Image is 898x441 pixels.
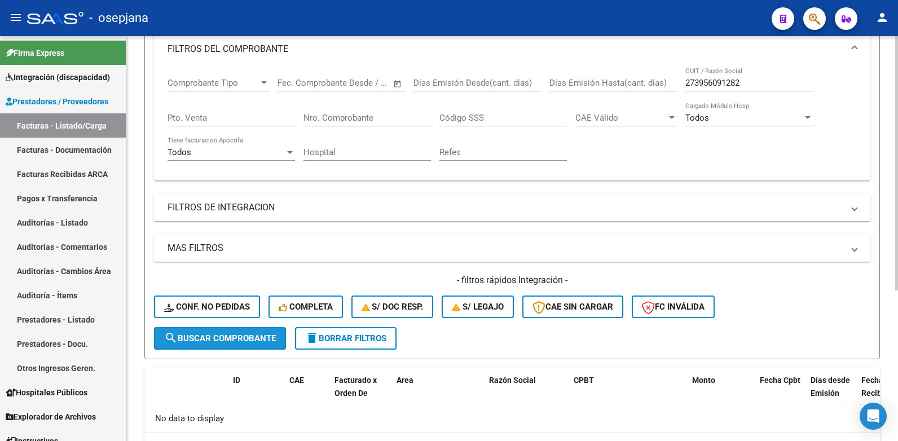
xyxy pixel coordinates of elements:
[522,296,623,318] button: CAE SIN CARGAR
[89,6,148,30] span: - osepjana
[685,113,709,123] span: Todos
[442,296,514,318] button: S/ legajo
[154,194,870,221] mat-expansion-panel-header: FILTROS DE INTEGRACION
[9,11,23,24] mat-icon: menu
[760,376,800,385] span: Fecha Cpbt
[692,376,715,385] span: Monto
[875,11,889,24] mat-icon: person
[391,77,404,90] button: Open calendar
[154,31,870,67] mat-expansion-panel-header: FILTROS DEL COMPROBANTE
[6,386,87,399] span: Hospitales Públicos
[861,376,893,398] span: Fecha Recibido
[268,296,343,318] button: Completa
[574,376,594,385] span: CPBT
[632,296,715,318] button: FC Inválida
[806,368,857,418] datatable-header-cell: Días desde Emisión
[285,368,330,418] datatable-header-cell: CAE
[168,242,843,254] mat-panel-title: MAS FILTROS
[330,368,392,418] datatable-header-cell: Facturado x Orden De
[168,201,843,214] mat-panel-title: FILTROS DE INTEGRACION
[569,368,688,418] datatable-header-cell: CPBT
[154,274,870,286] h4: - filtros rápidos Integración -
[278,78,314,88] input: Start date
[144,404,880,433] div: No data to display
[154,296,260,318] button: Conf. no pedidas
[324,78,379,88] input: End date
[485,368,569,418] datatable-header-cell: Razón Social
[168,78,259,88] span: Comprobante Tipo
[6,71,110,83] span: Integración (discapacidad)
[168,147,191,157] span: Todos
[164,333,276,343] span: Buscar Comprobante
[6,95,108,108] span: Prestadores / Proveedores
[6,47,64,59] span: Firma Express
[233,376,240,385] span: ID
[688,368,755,418] datatable-header-cell: Monto
[489,376,536,385] span: Razón Social
[362,302,424,312] span: S/ Doc Resp.
[575,113,667,123] span: CAE Válido
[392,368,468,418] datatable-header-cell: Area
[397,376,413,385] span: Area
[642,302,705,312] span: FC Inválida
[811,376,850,398] span: Días desde Emisión
[334,376,377,398] span: Facturado x Orden De
[452,302,504,312] span: S/ legajo
[154,235,870,262] mat-expansion-panel-header: MAS FILTROS
[755,368,806,418] datatable-header-cell: Fecha Cpbt
[228,368,285,418] datatable-header-cell: ID
[168,43,843,55] mat-panel-title: FILTROS DEL COMPROBANTE
[305,333,386,343] span: Borrar Filtros
[154,327,286,350] button: Buscar Comprobante
[289,376,304,385] span: CAE
[164,302,250,312] span: Conf. no pedidas
[532,302,613,312] span: CAE SIN CARGAR
[279,302,333,312] span: Completa
[860,403,887,430] div: Open Intercom Messenger
[295,327,397,350] button: Borrar Filtros
[351,296,434,318] button: S/ Doc Resp.
[305,331,319,345] mat-icon: delete
[6,411,96,423] span: Explorador de Archivos
[154,67,870,180] div: FILTROS DEL COMPROBANTE
[164,331,178,345] mat-icon: search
